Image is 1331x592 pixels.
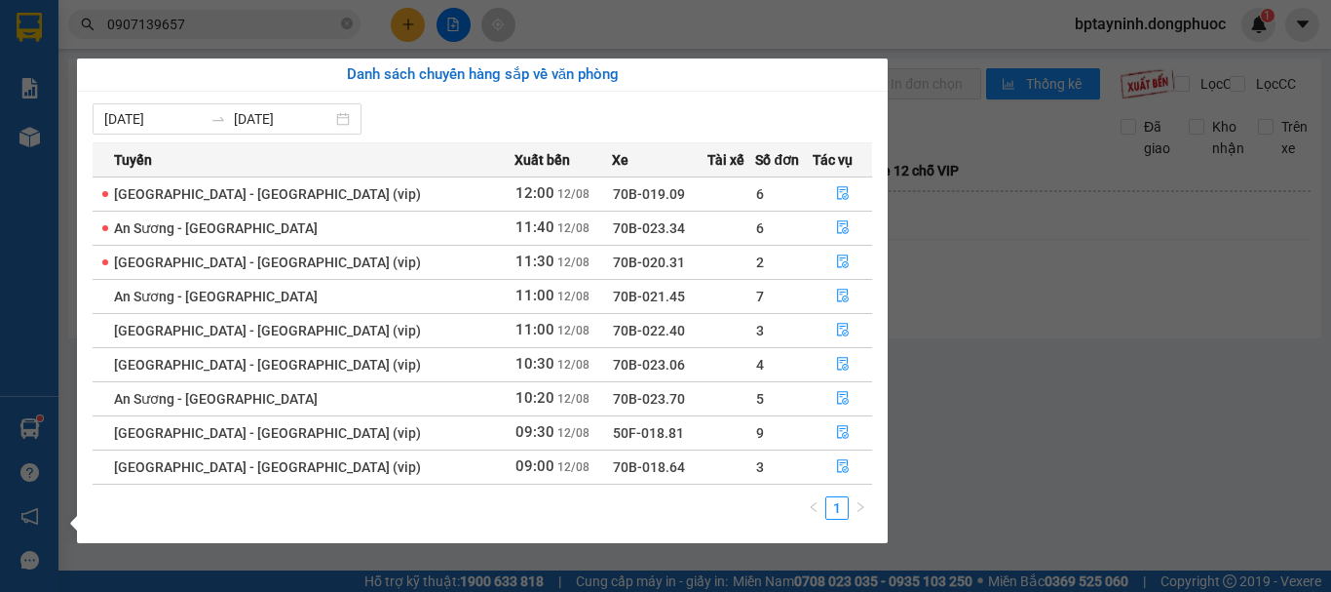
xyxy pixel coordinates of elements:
[802,496,825,520] li: Previous Page
[557,221,589,235] span: 12/08
[515,321,554,338] span: 11:00
[114,255,421,270] span: [GEOGRAPHIC_DATA] - [GEOGRAPHIC_DATA] (vip)
[836,186,850,202] span: file-done
[814,247,872,278] button: file-done
[514,149,570,171] span: Xuất bến
[836,425,850,441] span: file-done
[836,459,850,475] span: file-done
[114,459,421,475] span: [GEOGRAPHIC_DATA] - [GEOGRAPHIC_DATA] (vip)
[557,426,589,440] span: 12/08
[234,108,332,130] input: Đến ngày
[756,255,764,270] span: 2
[802,496,825,520] button: left
[813,149,853,171] span: Tác vụ
[557,187,589,201] span: 12/08
[849,496,872,520] li: Next Page
[814,281,872,312] button: file-done
[515,184,554,202] span: 12:00
[756,289,764,304] span: 7
[613,357,685,373] span: 70B-023.06
[515,423,554,441] span: 09:30
[814,213,872,244] button: file-done
[836,289,850,304] span: file-done
[515,253,554,270] span: 11:30
[515,287,554,304] span: 11:00
[756,425,764,441] span: 9
[210,111,226,127] span: to
[756,357,764,373] span: 4
[707,149,744,171] span: Tài xế
[836,323,850,338] span: file-done
[613,289,685,304] span: 70B-021.45
[114,323,421,338] span: [GEOGRAPHIC_DATA] - [GEOGRAPHIC_DATA] (vip)
[826,497,848,519] a: 1
[613,186,685,202] span: 70B-019.09
[114,357,421,373] span: [GEOGRAPHIC_DATA] - [GEOGRAPHIC_DATA] (vip)
[814,452,872,483] button: file-done
[114,186,421,202] span: [GEOGRAPHIC_DATA] - [GEOGRAPHIC_DATA] (vip)
[613,220,685,236] span: 70B-023.34
[210,111,226,127] span: swap-right
[814,383,872,414] button: file-done
[825,496,849,520] li: 1
[849,496,872,520] button: right
[613,459,685,475] span: 70B-018.64
[613,391,685,407] span: 70B-023.70
[836,255,850,270] span: file-done
[756,220,764,236] span: 6
[114,220,318,236] span: An Sương - [GEOGRAPHIC_DATA]
[557,392,589,406] span: 12/08
[756,391,764,407] span: 5
[756,323,764,338] span: 3
[557,256,589,269] span: 12/08
[612,149,628,171] span: Xe
[836,391,850,407] span: file-done
[515,218,554,236] span: 11:40
[114,289,318,304] span: An Sương - [GEOGRAPHIC_DATA]
[515,355,554,373] span: 10:30
[755,149,799,171] span: Số đơn
[814,417,872,449] button: file-done
[93,63,872,87] div: Danh sách chuyến hàng sắp về văn phòng
[557,460,589,474] span: 12/08
[756,459,764,475] span: 3
[515,457,554,475] span: 09:00
[756,186,764,202] span: 6
[104,108,203,130] input: Từ ngày
[855,501,866,513] span: right
[836,357,850,373] span: file-done
[814,178,872,210] button: file-done
[557,358,589,372] span: 12/08
[557,324,589,337] span: 12/08
[836,220,850,236] span: file-done
[613,425,684,441] span: 50F-018.81
[613,255,685,270] span: 70B-020.31
[814,315,872,346] button: file-done
[114,425,421,441] span: [GEOGRAPHIC_DATA] - [GEOGRAPHIC_DATA] (vip)
[808,501,819,513] span: left
[114,391,318,407] span: An Sương - [GEOGRAPHIC_DATA]
[515,389,554,407] span: 10:20
[557,290,589,303] span: 12/08
[114,149,152,171] span: Tuyến
[814,349,872,380] button: file-done
[613,323,685,338] span: 70B-022.40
